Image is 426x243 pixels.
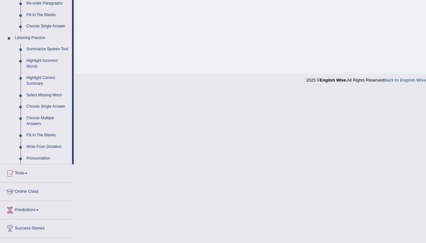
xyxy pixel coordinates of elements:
[0,183,74,199] a: Online Class
[0,164,74,180] a: Tests
[384,78,426,83] a: Back to English Wise
[320,78,347,83] strong: English Wise.
[23,9,72,21] a: Fill In The Blanks
[23,153,72,164] a: Pronunciation
[23,90,72,101] a: Select Missing Word
[23,72,72,89] a: Highlight Correct Summary
[0,219,74,236] a: Success Stories
[0,201,74,217] a: Predictions
[23,55,72,72] a: Highlight Incorrect Words
[23,101,72,112] a: Choose Single Answer
[306,74,426,83] div: 2025 © All Rights Reserved
[23,130,72,141] a: Fill In The Blanks
[23,141,72,153] a: Write From Dictation
[23,44,72,55] a: Summarize Spoken Text
[23,21,72,32] a: Choose Single Answer
[23,112,72,130] a: Choose Multiple Answers
[12,32,72,44] a: Listening Practice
